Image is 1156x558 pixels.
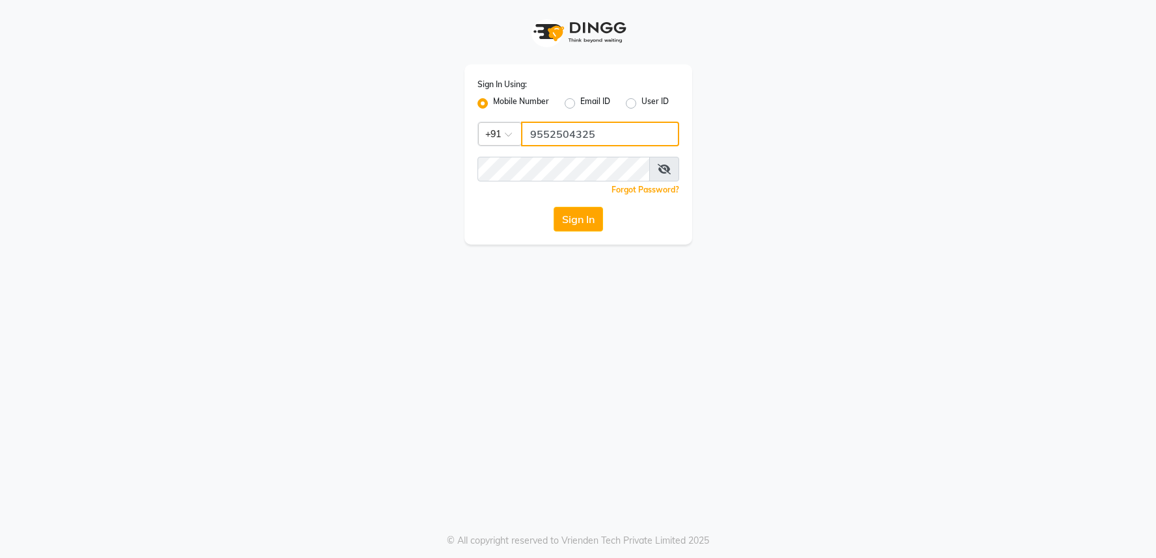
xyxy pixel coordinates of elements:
[580,96,610,111] label: Email ID
[477,157,650,181] input: Username
[526,13,630,51] img: logo1.svg
[641,96,669,111] label: User ID
[493,96,549,111] label: Mobile Number
[612,185,679,194] a: Forgot Password?
[477,79,527,90] label: Sign In Using:
[554,207,603,232] button: Sign In
[521,122,679,146] input: Username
